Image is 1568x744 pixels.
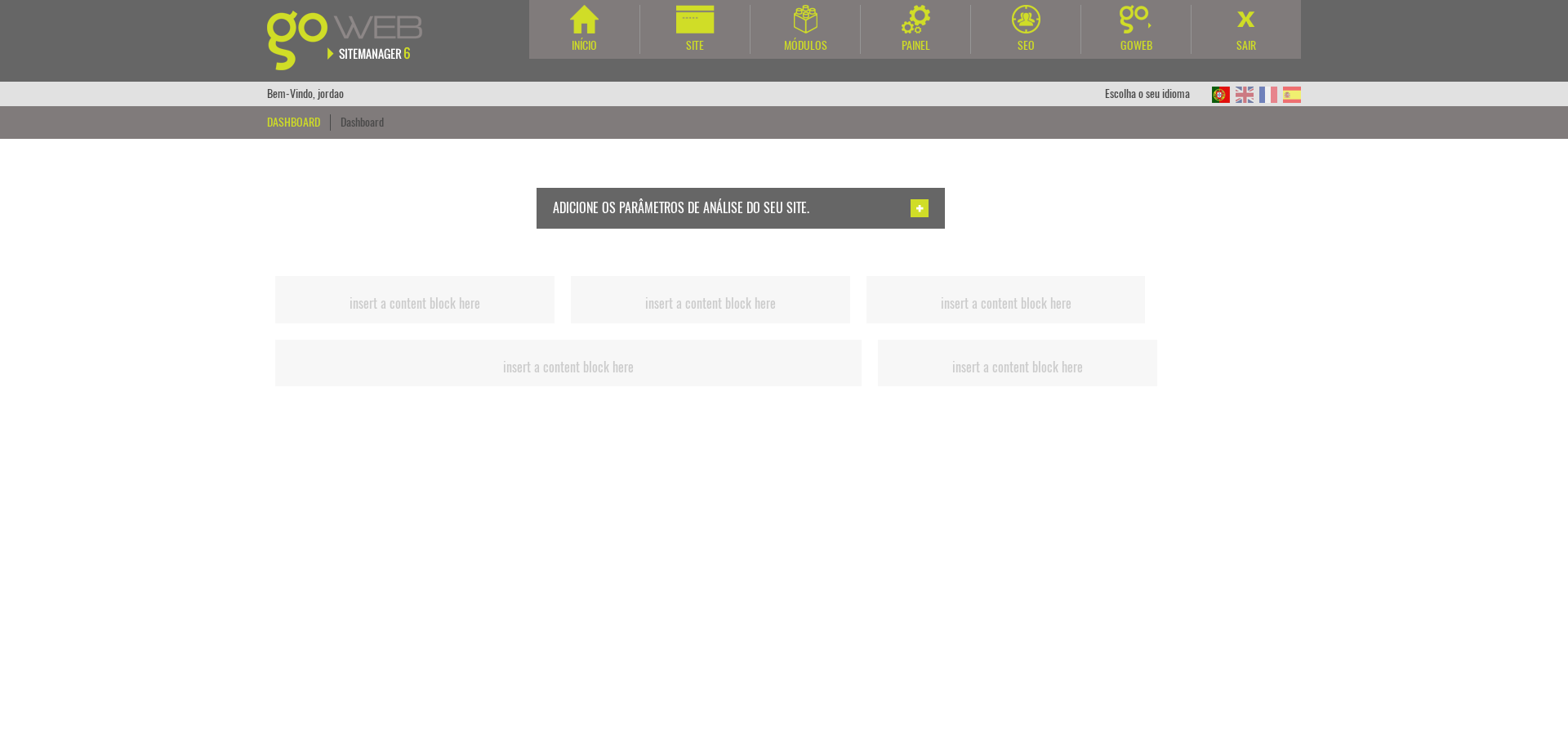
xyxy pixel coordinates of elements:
[1236,87,1254,103] img: EN
[1259,87,1277,103] img: FR
[283,188,1197,229] a: Adicione os parâmetros de análise do seu site. Adicionar
[267,82,344,106] div: Bem-Vindo, jordao
[1120,5,1153,33] img: Goweb
[971,38,1080,54] div: SEO
[1012,5,1040,33] img: SEO
[1192,38,1301,54] div: Sair
[751,38,860,54] div: Módulos
[1283,87,1301,103] img: ES
[902,5,930,33] img: Painel
[341,114,384,130] a: Dashboard
[1105,82,1206,106] div: Escolha o seu idioma
[1232,5,1261,33] img: Sair
[553,199,809,216] span: Adicione os parâmetros de análise do seu site.
[861,38,970,54] div: Painel
[575,296,846,311] h2: insert a content block here
[279,360,857,375] h2: insert a content block here
[871,296,1142,311] h2: insert a content block here
[882,360,1153,375] h2: insert a content block here
[1081,38,1191,54] div: Goweb
[570,5,599,33] img: Início
[640,38,750,54] div: Site
[267,114,331,131] div: Dashboard
[1212,87,1230,103] img: PT
[676,5,715,33] img: Site
[794,5,817,33] img: Módulos
[911,199,929,217] img: Adicionar
[279,296,550,311] h2: insert a content block here
[267,11,441,70] img: Goweb
[529,38,639,54] div: Início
